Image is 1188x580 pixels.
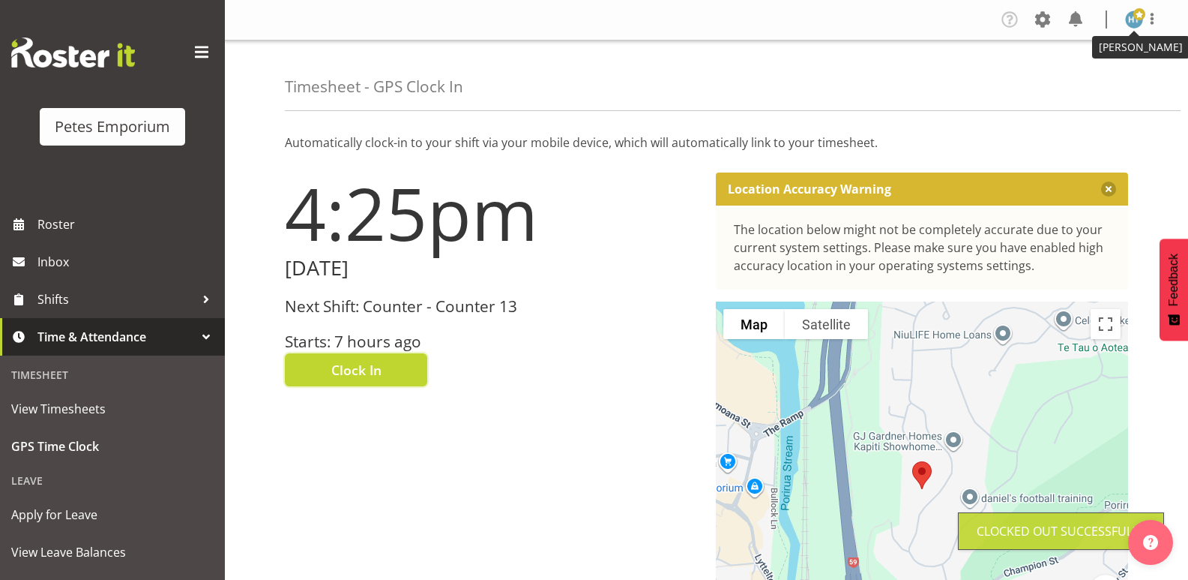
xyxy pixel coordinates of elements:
[977,522,1145,540] div: Clocked out Successfully
[285,134,1128,152] p: Automatically clock-in to your shift via your mobile device, which will automatically link to you...
[37,288,195,311] span: Shifts
[4,533,221,571] a: View Leave Balances
[37,213,217,236] span: Roster
[1091,309,1121,339] button: Toggle fullscreen view
[285,257,698,280] h2: [DATE]
[331,360,382,380] span: Clock In
[723,309,785,339] button: Show street map
[4,465,221,496] div: Leave
[734,221,1111,275] div: The location below might not be completely accurate due to your current system settings. Please m...
[1167,254,1181,306] span: Feedback
[785,309,868,339] button: Show satellite imagery
[285,333,698,350] h3: Starts: 7 hours ago
[4,359,221,390] div: Timesheet
[1143,535,1158,550] img: help-xxl-2.png
[1101,182,1116,197] button: Close message
[728,182,891,197] p: Location Accuracy Warning
[285,353,427,386] button: Clock In
[1160,239,1188,341] button: Feedback - Show survey
[285,173,698,254] h1: 4:25pm
[285,78,463,95] h4: Timesheet - GPS Clock In
[4,428,221,465] a: GPS Time Clock
[11,503,214,526] span: Apply for Leave
[11,398,214,420] span: View Timesheets
[55,116,170,138] div: Petes Emporium
[285,298,698,315] h3: Next Shift: Counter - Counter 13
[11,38,135,68] img: Rosterit website logo
[11,435,214,458] span: GPS Time Clock
[11,541,214,563] span: View Leave Balances
[4,496,221,533] a: Apply for Leave
[37,326,195,348] span: Time & Attendance
[4,390,221,428] a: View Timesheets
[1125,11,1143,29] img: helena-tomlin701.jpg
[37,251,217,273] span: Inbox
